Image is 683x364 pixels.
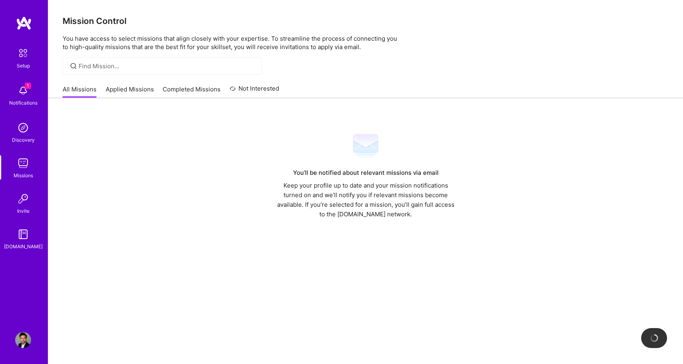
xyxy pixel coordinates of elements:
[274,181,458,219] div: Keep your profile up to date and your mission notifications turned on and we’ll notify you if rel...
[9,99,37,107] div: Notifications
[15,226,31,242] img: guide book
[69,61,78,71] i: icon SearchGrey
[4,242,43,251] div: [DOMAIN_NAME]
[15,332,31,348] img: User Avatar
[17,61,30,70] div: Setup
[230,84,279,98] a: Not Interested
[106,85,154,98] a: Applied Missions
[79,62,256,70] input: Find Mission...
[63,34,669,51] p: You have access to select missions that align closely with your expertise. To streamline the proc...
[17,207,30,215] div: Invite
[15,83,31,99] img: bell
[15,45,31,61] img: setup
[12,136,35,144] div: Discovery
[274,168,458,178] div: You’ll be notified about relevant missions via email
[15,120,31,136] img: discovery
[63,85,96,98] a: All Missions
[353,133,378,159] img: Mail
[650,334,659,342] img: loading
[25,83,31,89] span: 1
[15,155,31,171] img: teamwork
[16,16,32,30] img: logo
[163,85,220,98] a: Completed Missions
[14,171,33,180] div: Missions
[13,332,33,348] a: User Avatar
[63,16,669,26] h3: Mission Control
[15,191,31,207] img: Invite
